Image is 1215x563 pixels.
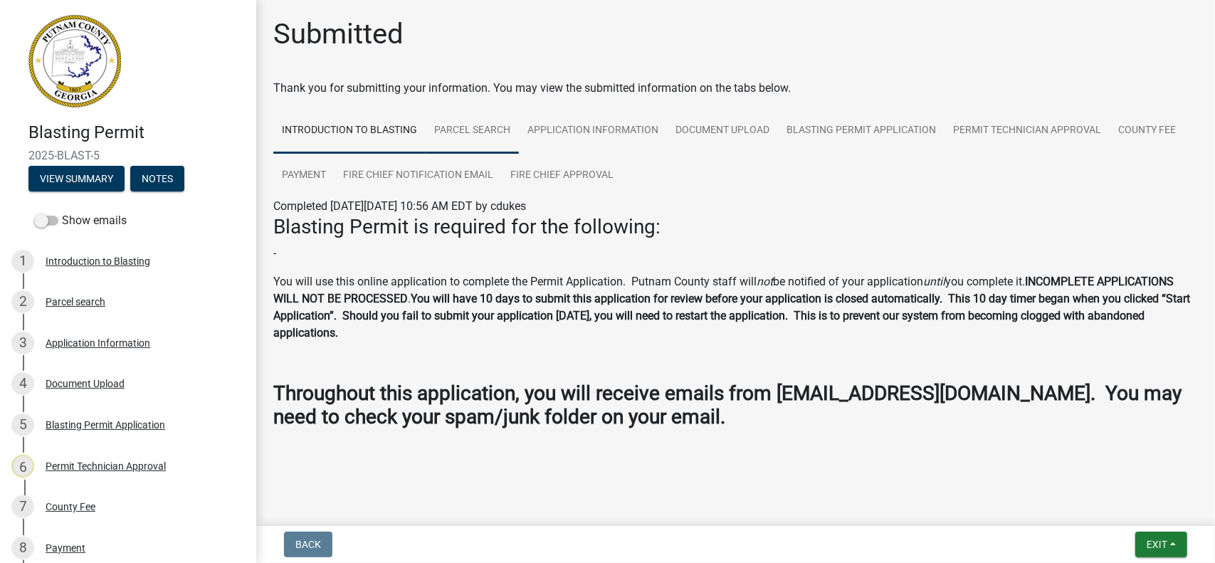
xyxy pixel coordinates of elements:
div: Permit Technician Approval [46,461,166,471]
div: Application Information [46,338,150,348]
p: - [273,245,1198,262]
h1: Submitted [273,17,404,51]
button: Notes [130,166,184,191]
span: Exit [1147,539,1167,550]
div: 7 [11,495,34,518]
a: County Fee [1110,108,1184,154]
div: Payment [46,543,85,553]
div: 1 [11,250,34,273]
div: 3 [11,332,34,354]
div: 4 [11,372,34,395]
h4: Blasting Permit [28,122,245,143]
div: 5 [11,414,34,436]
span: Completed [DATE][DATE] 10:56 AM EDT by cdukes [273,199,526,213]
span: 2025-BLAST-5 [28,149,228,162]
a: Fire Chief Notification Email [335,153,502,199]
a: Parcel search [426,108,519,154]
wm-modal-confirm: Summary [28,174,125,185]
a: Fire Chief Approval [502,153,622,199]
div: Blasting Permit Application [46,420,165,430]
div: 6 [11,455,34,478]
p: You will use this online application to complete the Permit Application. Putnam County staff will... [273,273,1198,342]
a: Document Upload [667,108,778,154]
div: Document Upload [46,379,125,389]
a: Permit Technician Approval [945,108,1110,154]
a: Payment [273,153,335,199]
a: Blasting Permit Application [778,108,945,154]
span: Back [295,539,321,550]
button: Back [284,532,332,557]
button: View Summary [28,166,125,191]
a: Application Information [519,108,667,154]
img: Putnam County, Georgia [28,15,121,107]
div: 2 [11,290,34,313]
strong: INCOMPLETE APPLICATIONS WILL NOT BE PROCESSED [273,275,1174,305]
i: until [923,275,945,288]
div: 8 [11,537,34,559]
wm-modal-confirm: Notes [130,174,184,185]
i: not [757,275,773,288]
button: Exit [1135,532,1187,557]
a: Introduction to Blasting [273,108,426,154]
div: Introduction to Blasting [46,256,150,266]
div: County Fee [46,502,95,512]
strong: You will have 10 days to submit this application for review before your application is closed aut... [273,292,1190,340]
div: Thank you for submitting your information. You may view the submitted information on the tabs below. [273,80,1198,97]
label: Show emails [34,212,127,229]
h3: Blasting Permit is required for the following: [273,215,1198,239]
div: Parcel search [46,297,105,307]
strong: Throughout this application, you will receive emails from [EMAIL_ADDRESS][DOMAIN_NAME]. You may n... [273,382,1182,429]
